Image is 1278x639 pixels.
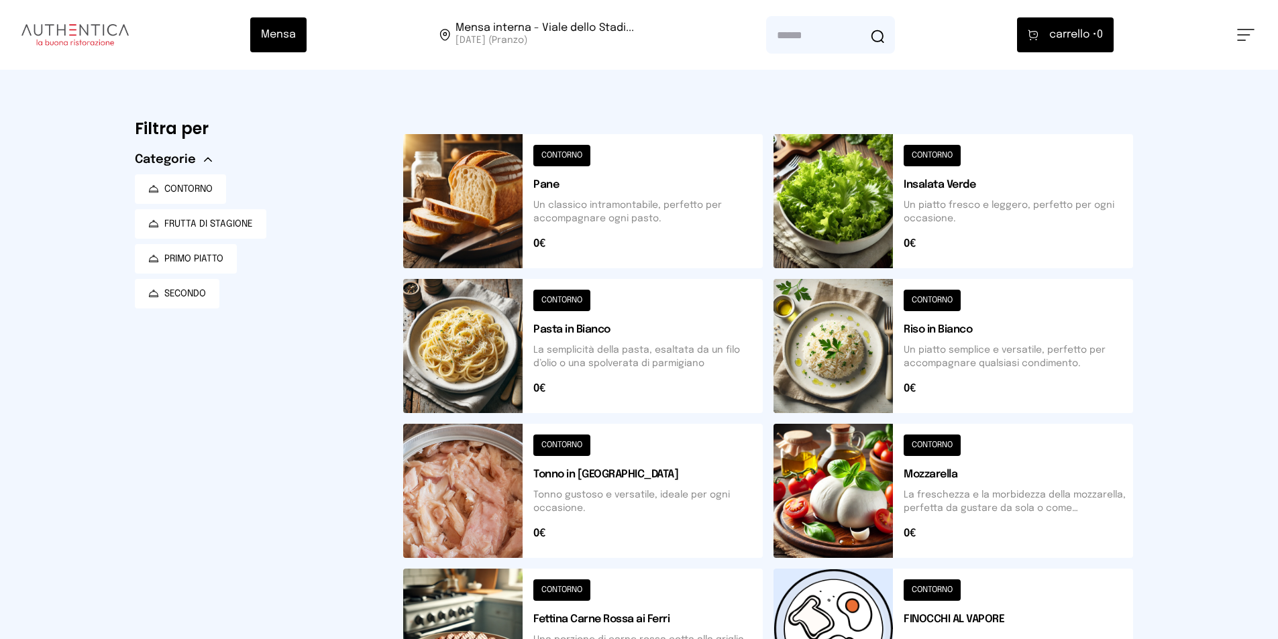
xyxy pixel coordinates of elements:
[164,217,253,231] span: FRUTTA DI STAGIONE
[1049,27,1097,43] span: carrello •
[456,23,634,47] span: Viale dello Stadio, 77, 05100 Terni TR, Italia
[21,24,129,46] img: logo.8f33a47.png
[135,174,226,204] button: CONTORNO
[164,252,223,266] span: PRIMO PIATTO
[1049,27,1103,43] span: 0
[250,17,307,52] button: Mensa
[135,279,219,308] button: SECONDO
[135,150,196,169] span: Categorie
[164,287,206,300] span: SECONDO
[164,182,213,196] span: CONTORNO
[1017,17,1114,52] button: carrello •0
[135,118,382,139] h6: Filtra per
[456,34,634,47] span: [DATE] (Pranzo)
[135,150,212,169] button: Categorie
[135,209,266,239] button: FRUTTA DI STAGIONE
[135,244,237,274] button: PRIMO PIATTO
